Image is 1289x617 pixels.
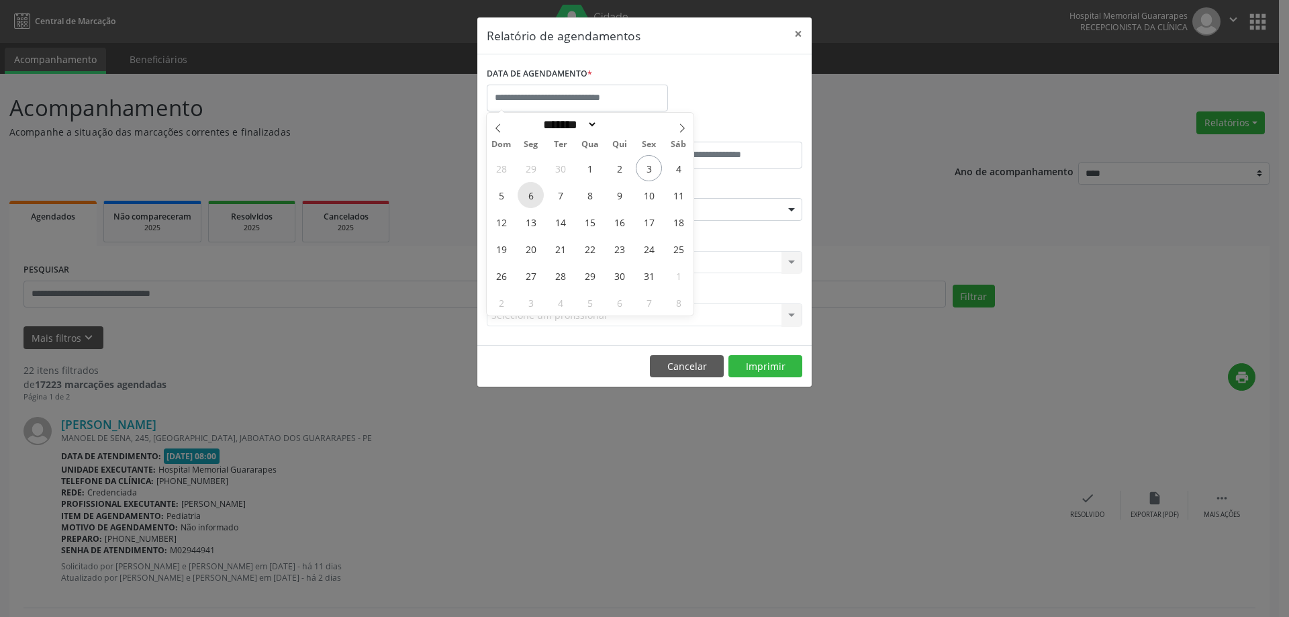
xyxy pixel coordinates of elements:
[547,209,573,235] span: Outubro 14, 2025
[487,140,516,149] span: Dom
[547,155,573,181] span: Setembro 30, 2025
[606,263,632,289] span: Outubro 30, 2025
[488,209,514,235] span: Outubro 12, 2025
[488,289,514,316] span: Novembro 2, 2025
[665,209,691,235] span: Outubro 18, 2025
[488,155,514,181] span: Setembro 28, 2025
[538,117,598,132] select: Month
[664,140,694,149] span: Sáb
[648,121,802,142] label: ATÉ
[728,355,802,378] button: Imprimir
[547,263,573,289] span: Outubro 28, 2025
[577,182,603,208] span: Outubro 8, 2025
[650,355,724,378] button: Cancelar
[606,182,632,208] span: Outubro 9, 2025
[665,236,691,262] span: Outubro 25, 2025
[636,182,662,208] span: Outubro 10, 2025
[547,289,573,316] span: Novembro 4, 2025
[516,140,546,149] span: Seg
[665,263,691,289] span: Novembro 1, 2025
[575,140,605,149] span: Qua
[488,263,514,289] span: Outubro 26, 2025
[518,289,544,316] span: Novembro 3, 2025
[547,182,573,208] span: Outubro 7, 2025
[606,209,632,235] span: Outubro 16, 2025
[636,236,662,262] span: Outubro 24, 2025
[577,289,603,316] span: Novembro 5, 2025
[636,155,662,181] span: Outubro 3, 2025
[665,155,691,181] span: Outubro 4, 2025
[488,182,514,208] span: Outubro 5, 2025
[487,27,640,44] h5: Relatório de agendamentos
[518,209,544,235] span: Outubro 13, 2025
[636,289,662,316] span: Novembro 7, 2025
[636,263,662,289] span: Outubro 31, 2025
[488,236,514,262] span: Outubro 19, 2025
[518,236,544,262] span: Outubro 20, 2025
[606,289,632,316] span: Novembro 6, 2025
[665,182,691,208] span: Outubro 11, 2025
[518,182,544,208] span: Outubro 6, 2025
[577,263,603,289] span: Outubro 29, 2025
[546,140,575,149] span: Ter
[577,155,603,181] span: Outubro 1, 2025
[785,17,812,50] button: Close
[518,263,544,289] span: Outubro 27, 2025
[577,209,603,235] span: Outubro 15, 2025
[577,236,603,262] span: Outubro 22, 2025
[598,117,642,132] input: Year
[547,236,573,262] span: Outubro 21, 2025
[518,155,544,181] span: Setembro 29, 2025
[606,155,632,181] span: Outubro 2, 2025
[665,289,691,316] span: Novembro 8, 2025
[605,140,634,149] span: Qui
[487,64,592,85] label: DATA DE AGENDAMENTO
[606,236,632,262] span: Outubro 23, 2025
[634,140,664,149] span: Sex
[636,209,662,235] span: Outubro 17, 2025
